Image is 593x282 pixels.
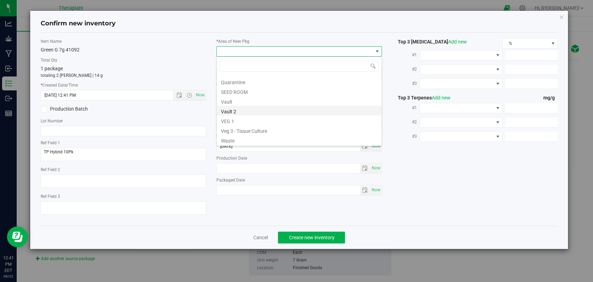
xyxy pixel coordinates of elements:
label: #2 [392,116,420,128]
button: Create new inventory [278,232,345,243]
label: Ref Field 1 [41,140,206,146]
span: select [370,163,381,173]
span: Open the time view [183,92,195,98]
label: Production Batch [41,105,118,113]
label: Created Date/Time [41,82,206,88]
iframe: Resource center [7,226,28,247]
label: #3 [392,77,420,90]
a: Add new [432,95,451,100]
label: Production Date [216,155,382,161]
span: select [370,142,381,151]
span: mg/g [543,95,558,100]
span: Set Current date [370,163,382,173]
label: Ref Field 2 [41,167,206,173]
a: Cancel [253,234,267,241]
label: Ref Field 3 [41,193,206,200]
a: Add new [448,39,467,45]
span: 1 package [41,66,63,71]
span: Set Current date [195,90,206,100]
label: #2 [392,63,420,75]
label: #1 [392,49,420,61]
label: #1 [392,102,420,114]
span: select [360,163,370,173]
label: Lot Number [41,118,206,124]
span: % [503,39,549,48]
label: Total Qty [41,57,206,63]
span: select [360,142,370,151]
span: Open the date view [173,92,185,98]
span: Top 3 [MEDICAL_DATA] [392,39,467,45]
span: Create new inventory [289,235,334,240]
label: #3 [392,130,420,143]
span: Set Current date [370,141,382,151]
span: Top 3 Terpenes [392,95,451,100]
label: Item Name [41,38,206,45]
span: Set Current date [370,185,382,195]
div: Green G 7g 41092 [41,46,206,54]
p: totaling 2 [PERSON_NAME] | 14 g [41,72,206,79]
span: select [370,185,381,195]
span: select [360,185,370,195]
label: Packaged Date [216,177,382,183]
label: Area of New Pkg [216,38,382,45]
h4: Confirm new inventory [41,19,116,28]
